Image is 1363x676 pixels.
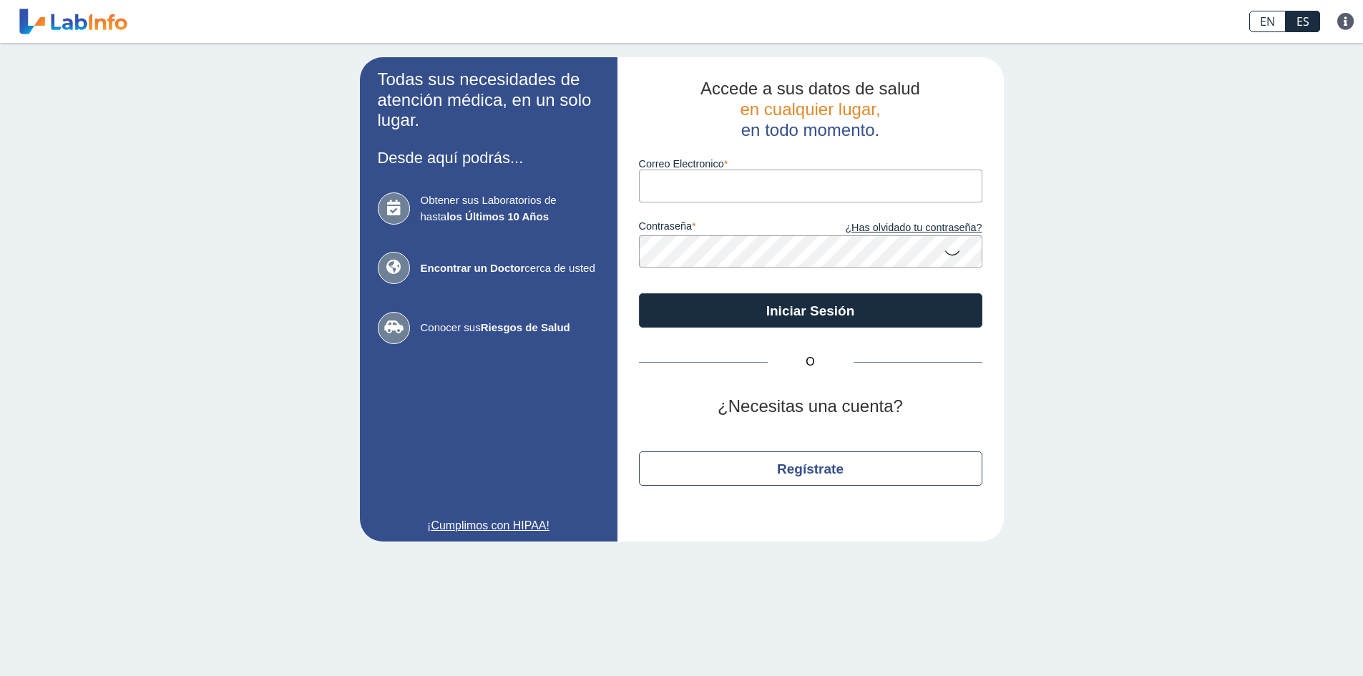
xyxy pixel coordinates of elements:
[700,79,920,98] span: Accede a sus datos de salud
[1286,11,1320,32] a: ES
[639,158,982,170] label: Correo Electronico
[421,192,600,225] span: Obtener sus Laboratorios de hasta
[740,99,880,119] span: en cualquier lugar,
[768,353,854,371] span: O
[378,149,600,167] h3: Desde aquí podrás...
[421,260,600,277] span: cerca de usted
[639,220,811,236] label: contraseña
[639,396,982,417] h2: ¿Necesitas una cuenta?
[446,210,549,222] b: los Últimos 10 Años
[1236,620,1347,660] iframe: Help widget launcher
[421,320,600,336] span: Conocer sus
[378,517,600,534] a: ¡Cumplimos con HIPAA!
[1249,11,1286,32] a: EN
[481,321,570,333] b: Riesgos de Salud
[811,220,982,236] a: ¿Has olvidado tu contraseña?
[378,69,600,131] h2: Todas sus necesidades de atención médica, en un solo lugar.
[421,262,525,274] b: Encontrar un Doctor
[639,451,982,486] button: Regístrate
[741,120,879,139] span: en todo momento.
[639,293,982,328] button: Iniciar Sesión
